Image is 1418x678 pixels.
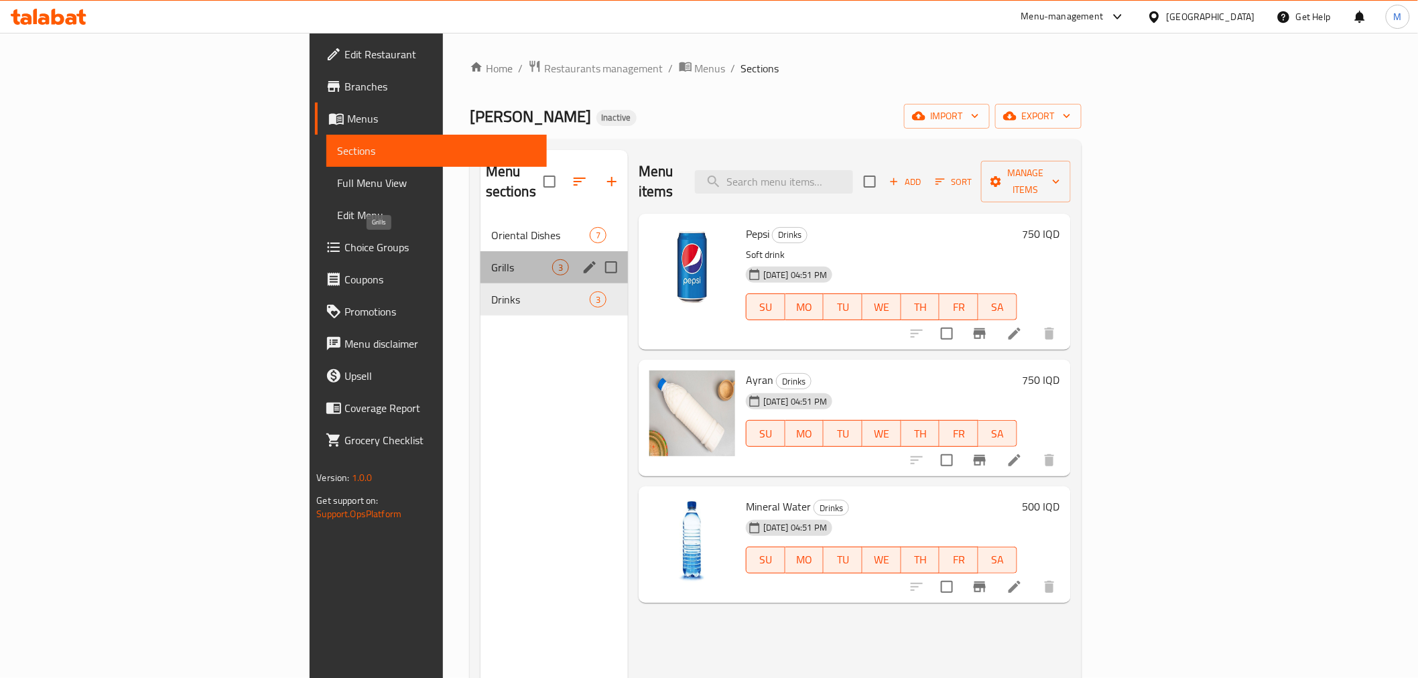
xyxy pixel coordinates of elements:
[315,103,546,135] a: Menus
[347,111,535,127] span: Menus
[352,469,373,486] span: 1.0.0
[777,374,811,389] span: Drinks
[791,550,819,569] span: MO
[337,207,535,223] span: Edit Menu
[337,175,535,191] span: Full Menu View
[535,167,564,196] span: Select all sections
[992,165,1060,198] span: Manage items
[772,227,808,243] div: Drinks
[932,172,976,192] button: Sort
[326,167,546,199] a: Full Menu View
[316,505,401,523] a: Support.OpsPlatform
[927,172,981,192] span: Sort items
[491,291,590,308] div: Drinks
[344,368,535,384] span: Upsell
[773,227,807,243] span: Drinks
[785,547,824,573] button: MO
[791,424,819,444] span: MO
[315,263,546,295] a: Coupons
[746,420,785,447] button: SU
[596,110,637,126] div: Inactive
[1033,318,1066,350] button: delete
[1023,370,1060,389] h6: 750 IQD
[669,60,673,76] li: /
[344,271,535,287] span: Coupons
[1021,9,1104,25] div: Menu-management
[315,392,546,424] a: Coverage Report
[862,420,901,447] button: WE
[1023,224,1060,243] h6: 750 IQD
[326,199,546,231] a: Edit Menu
[829,424,857,444] span: TU
[945,550,973,569] span: FR
[824,420,862,447] button: TU
[480,214,628,321] nav: Menu sections
[639,161,679,202] h2: Menu items
[315,38,546,70] a: Edit Restaurant
[337,143,535,159] span: Sections
[746,547,785,573] button: SU
[984,424,1012,444] span: SA
[315,328,546,360] a: Menu disclaimer
[731,60,736,76] li: /
[491,227,590,243] span: Oriental Dishes
[814,500,849,516] div: Drinks
[590,229,606,242] span: 7
[776,373,812,389] div: Drinks
[933,446,961,474] span: Select to update
[1033,571,1066,603] button: delete
[315,360,546,392] a: Upsell
[746,370,773,390] span: Ayran
[344,400,535,416] span: Coverage Report
[1167,9,1255,24] div: [GEOGRAPHIC_DATA]
[480,283,628,316] div: Drinks3
[868,297,896,317] span: WE
[1007,452,1023,468] a: Edit menu item
[907,424,935,444] span: TH
[758,395,832,408] span: [DATE] 04:51 PM
[856,167,884,196] span: Select section
[590,293,606,306] span: 3
[491,259,552,275] span: Grills
[785,420,824,447] button: MO
[904,104,990,129] button: import
[945,424,973,444] span: FR
[862,293,901,320] button: WE
[915,108,979,125] span: import
[884,172,927,192] span: Add item
[933,573,961,601] span: Select to update
[480,219,628,251] div: Oriental Dishes7
[981,161,1071,202] button: Manage items
[649,224,735,310] img: Pepsi
[824,293,862,320] button: TU
[901,420,940,447] button: TH
[315,424,546,456] a: Grocery Checklist
[829,297,857,317] span: TU
[758,521,832,534] span: [DATE] 04:51 PM
[596,165,628,198] button: Add section
[649,370,735,456] img: Ayran
[746,496,811,517] span: Mineral Water
[1023,497,1060,516] h6: 500 IQD
[528,60,663,77] a: Restaurants management
[1394,9,1402,24] span: M
[315,295,546,328] a: Promotions
[580,257,600,277] button: edit
[1006,108,1071,125] span: export
[933,320,961,348] span: Select to update
[752,297,780,317] span: SU
[679,60,726,77] a: Menus
[978,420,1017,447] button: SA
[741,60,779,76] span: Sections
[907,297,935,317] span: TH
[470,101,591,131] span: [PERSON_NAME]
[316,492,378,509] span: Get support on:
[752,424,780,444] span: SU
[315,70,546,103] a: Branches
[884,172,927,192] button: Add
[746,247,1017,263] p: Soft drink
[1007,579,1023,595] a: Edit menu item
[824,547,862,573] button: TU
[470,60,1082,77] nav: breadcrumb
